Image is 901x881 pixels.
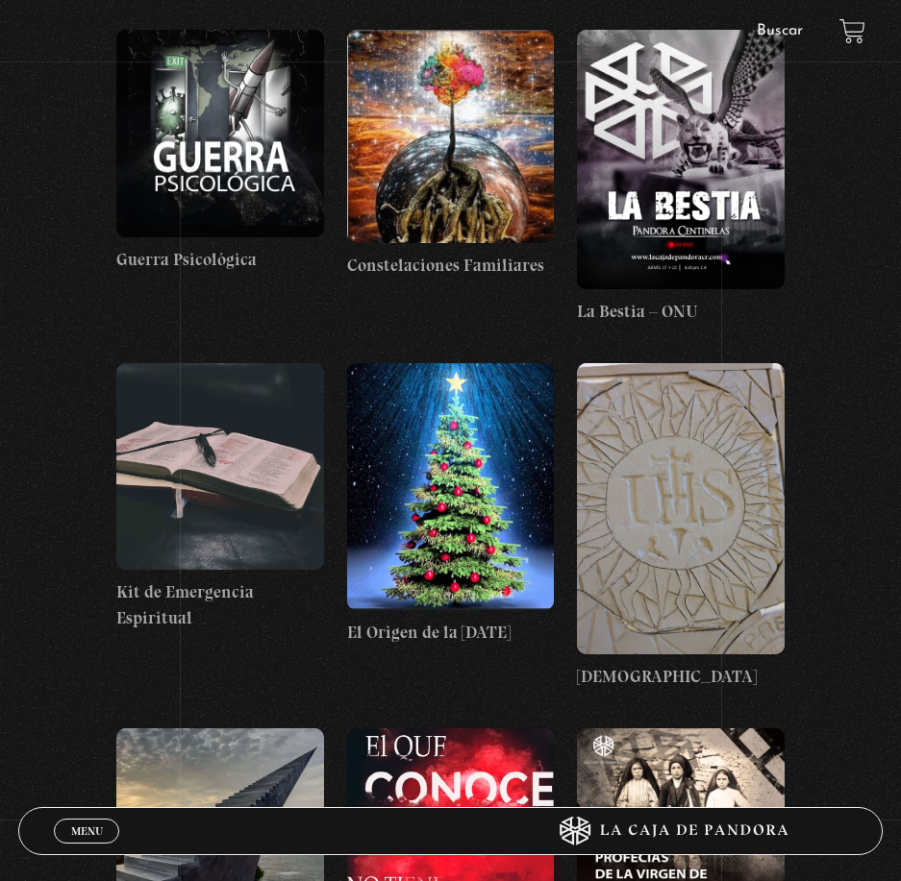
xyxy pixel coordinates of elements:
span: Cerrar [64,841,110,854]
a: El Origen de la [DATE] [347,363,555,647]
a: La Bestia – ONU [577,30,785,325]
h4: Kit de Emergencia Espiritual [116,579,324,631]
a: View your shopping cart [839,18,865,44]
a: Buscar [757,23,803,38]
h4: [DEMOGRAPHIC_DATA] [577,664,785,690]
h4: Guerra Psicológica [116,247,324,273]
a: Kit de Emergencia Espiritual [116,363,324,632]
h4: La Bestia – ONU [577,299,785,325]
a: Constelaciones Familiares [347,30,555,280]
a: [DEMOGRAPHIC_DATA] [577,363,785,690]
h4: Constelaciones Familiares [347,253,555,279]
span: Menu [71,825,103,837]
a: Guerra Psicológica [116,30,324,273]
h4: El Origen de la [DATE] [347,620,555,646]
